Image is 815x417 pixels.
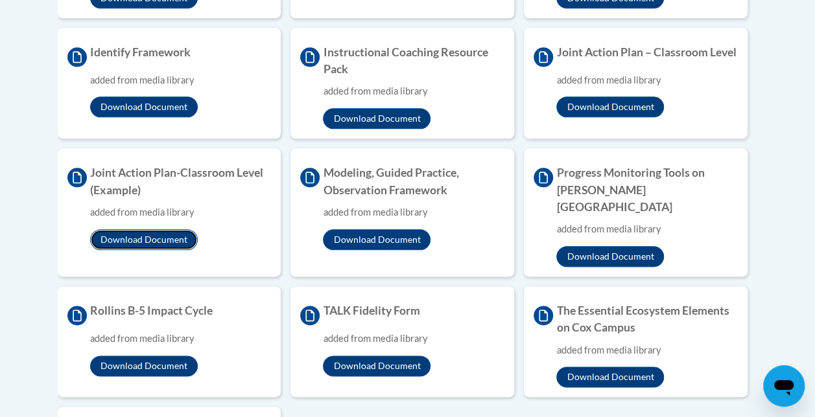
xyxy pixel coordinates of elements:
[90,205,272,220] div: added from media library
[763,365,805,407] iframe: Button to launch messaging window
[90,355,198,376] button: Download Document
[300,302,504,325] h4: TALK Fidelity Form
[556,343,738,357] div: added from media library
[67,302,272,325] h4: Rollins B-5 Impact Cycle
[300,44,504,78] h4: Instructional Coaching Resource Pack
[67,44,272,67] h4: Identify Framework
[323,229,431,250] button: Download Document
[90,229,198,250] button: Download Document
[534,44,738,67] h4: Joint Action Plan – Classroom Level
[90,96,198,117] button: Download Document
[556,73,738,87] div: added from media library
[300,164,504,199] h4: Modeling, Guided Practice, Observation Framework
[323,84,504,98] div: added from media library
[534,164,738,216] h4: Progress Monitoring Tools on [PERSON_NAME][GEOGRAPHIC_DATA]
[556,366,664,387] button: Download Document
[90,332,272,346] div: added from media library
[323,355,431,376] button: Download Document
[323,205,504,220] div: added from media library
[534,302,738,337] h4: The Essential Ecosystem Elements on Cox Campus
[323,108,431,129] button: Download Document
[556,222,738,236] div: added from media library
[323,332,504,346] div: added from media library
[67,164,272,199] h4: Joint Action Plan-Classroom Level (Example)
[556,96,664,117] button: Download Document
[90,73,272,87] div: added from media library
[556,246,664,267] button: Download Document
